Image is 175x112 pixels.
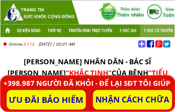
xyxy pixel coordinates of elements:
p: ƯU ĐÃI BẢO HIỂM [7,90,86,110]
p: NHẬN CÁCH CHỮA [93,90,172,110]
h2: 3.112 [9,40,38,48]
span: "KHẮC TINH" [66,68,112,78]
h3: +398.987 NGƯỜI ĐÃ KHỎI - ĐỂ LẠI SĐT TÔI GIÚP [2,78,172,89]
span: Online: [9,41,23,47]
h2: [DATE] | 00:01 AM [38,40,118,48]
